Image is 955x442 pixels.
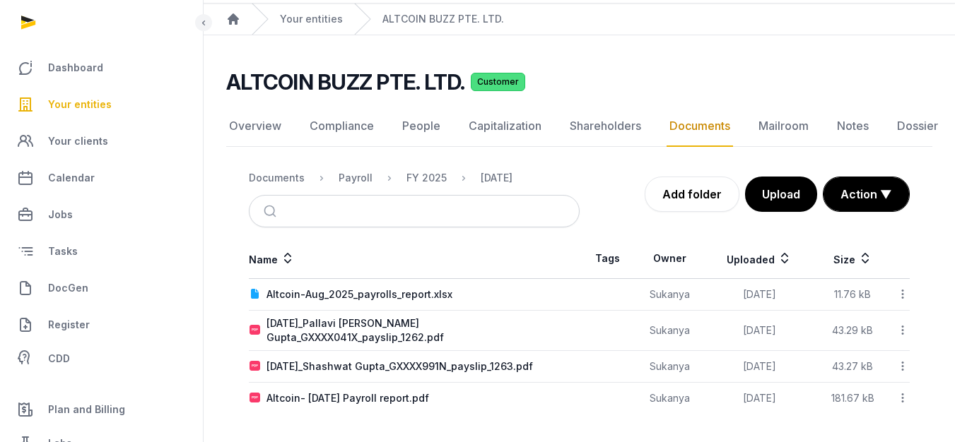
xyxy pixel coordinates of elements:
[339,171,373,185] div: Payroll
[667,106,733,147] a: Documents
[48,59,103,76] span: Dashboard
[635,383,703,414] td: Sukanya
[815,383,891,414] td: 181.67 kB
[11,393,192,426] a: Plan and Billing
[48,280,88,297] span: DocGen
[743,360,776,372] span: [DATE]
[743,392,776,404] span: [DATE]
[226,69,465,95] h2: ALTCOIN BUZZ PTE. LTD.
[815,351,891,383] td: 43.27 kB
[266,359,533,374] div: [DATE]_Shashwat Gupta_GXXXX991N_payslip_1263.pdf
[635,239,703,279] th: Owner
[255,196,288,227] button: Submit
[11,271,192,305] a: DocGen
[280,12,343,26] a: Your entities
[635,279,703,311] td: Sukanya
[756,106,812,147] a: Mailroom
[11,51,192,85] a: Dashboard
[743,324,776,336] span: [DATE]
[567,106,644,147] a: Shareholders
[250,325,261,336] img: pdf.svg
[307,106,377,147] a: Compliance
[48,243,78,260] span: Tasks
[834,106,872,147] a: Notes
[11,124,192,158] a: Your clients
[745,177,817,212] button: Upload
[635,351,703,383] td: Sukanya
[249,161,580,195] nav: Breadcrumb
[406,171,447,185] div: FY 2025
[815,311,891,351] td: 43.29 kB
[266,391,429,405] div: Altcoin- [DATE] Payroll report.pdf
[48,169,95,186] span: Calendar
[645,177,739,212] a: Add folder
[471,73,525,91] span: Customer
[815,279,891,311] td: 11.76 kB
[824,177,909,211] button: Action ▼
[743,288,776,300] span: [DATE]
[226,106,284,147] a: Overview
[11,234,192,268] a: Tasks
[249,239,580,279] th: Name
[11,308,192,342] a: Register
[481,171,512,185] div: [DATE]
[815,239,891,279] th: Size
[48,316,90,333] span: Register
[580,239,636,279] th: Tags
[11,345,192,373] a: CDD
[48,401,125,418] span: Plan and Billing
[635,311,703,351] td: Sukanya
[48,133,108,150] span: Your clients
[249,171,305,185] div: Documents
[204,4,955,35] nav: Breadcrumb
[226,106,932,147] nav: Tabs
[48,206,73,223] span: Jobs
[48,96,112,113] span: Your entities
[250,393,261,404] img: pdf.svg
[48,350,70,367] span: CDD
[11,88,192,121] a: Your entities
[266,316,579,345] div: [DATE]_Pallavi [PERSON_NAME] Gupta_GXXXX041X_payslip_1262.pdf
[466,106,544,147] a: Capitalization
[399,106,443,147] a: People
[11,198,192,232] a: Jobs
[382,12,504,26] a: ALTCOIN BUZZ PTE. LTD.
[894,106,941,147] a: Dossier
[250,289,261,300] img: document.svg
[704,239,815,279] th: Uploaded
[266,287,452,301] div: Altcoin-Aug_2025_payrolls_report.xlsx
[11,161,192,195] a: Calendar
[250,361,261,372] img: pdf.svg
